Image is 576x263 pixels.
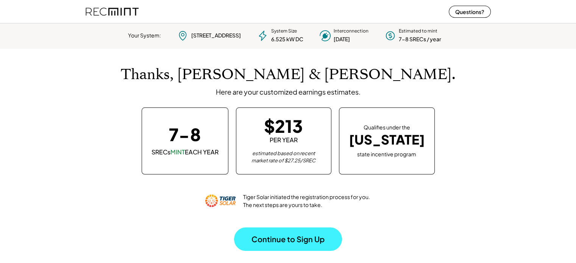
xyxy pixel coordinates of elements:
[243,193,371,209] div: Tiger Solar initiated the registration process for you. The next steps are yours to take.
[334,36,350,43] div: [DATE]
[270,136,298,144] div: PER YEAR
[234,227,342,251] button: Continue to Sign Up
[271,36,303,43] div: 6.525 kW DC
[86,2,139,22] img: recmint-logotype%403x%20%281%29.jpeg
[264,117,303,134] div: $213
[334,28,368,34] div: Interconnection
[399,36,441,43] div: 7-8 SRECs / year
[399,28,437,34] div: Estimated to mint
[246,150,322,165] div: estimated based on recent market rate of $27.25/SREC
[205,186,236,216] img: tiger-solar.png
[357,149,416,158] div: state incentive program
[151,148,219,156] div: SRECs EACH YEAR
[216,87,361,96] div: Here are your customized earnings estimates.
[128,32,161,39] div: Your System:
[191,32,241,39] div: [STREET_ADDRESS]
[449,6,491,18] button: Questions?
[121,66,456,84] h1: Thanks, [PERSON_NAME] & [PERSON_NAME].
[170,148,185,156] font: MINT
[349,132,425,148] div: [US_STATE]
[169,126,201,143] div: 7-8
[271,28,297,34] div: System Size
[364,124,410,131] div: Qualifies under the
